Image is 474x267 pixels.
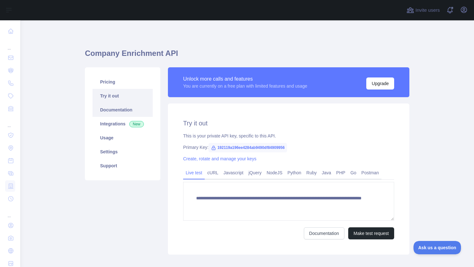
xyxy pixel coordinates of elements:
a: Javascript [221,168,246,178]
a: Settings [93,145,153,159]
a: Ruby [304,168,319,178]
a: Postman [359,168,381,178]
a: PHP [334,168,348,178]
a: Documentation [93,103,153,117]
a: cURL [205,168,221,178]
a: jQuery [246,168,264,178]
div: You are currently on a free plan with limited features and usage [183,83,307,89]
div: ... [5,206,15,218]
span: 192119a196ee4284ab9490df84909956 [208,143,287,152]
a: Create, rotate and manage your keys [183,156,256,161]
a: Python [285,168,304,178]
div: This is your private API key, specific to this API. [183,133,394,139]
span: New [129,121,144,127]
h2: Try it out [183,119,394,128]
a: Java [319,168,334,178]
iframe: Toggle Customer Support [413,241,461,254]
a: Go [348,168,359,178]
a: Pricing [93,75,153,89]
a: Documentation [304,227,344,239]
button: Invite users [405,5,441,15]
div: ... [5,116,15,128]
button: Upgrade [366,77,394,90]
a: NodeJS [264,168,285,178]
a: Try it out [93,89,153,103]
div: Unlock more calls and features [183,75,307,83]
h1: Company Enrichment API [85,48,409,63]
a: Support [93,159,153,173]
a: Usage [93,131,153,145]
button: Make test request [348,227,394,239]
a: Live test [183,168,205,178]
div: Primary Key: [183,144,394,150]
span: Invite users [415,7,440,14]
div: ... [5,38,15,51]
a: Integrations New [93,117,153,131]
